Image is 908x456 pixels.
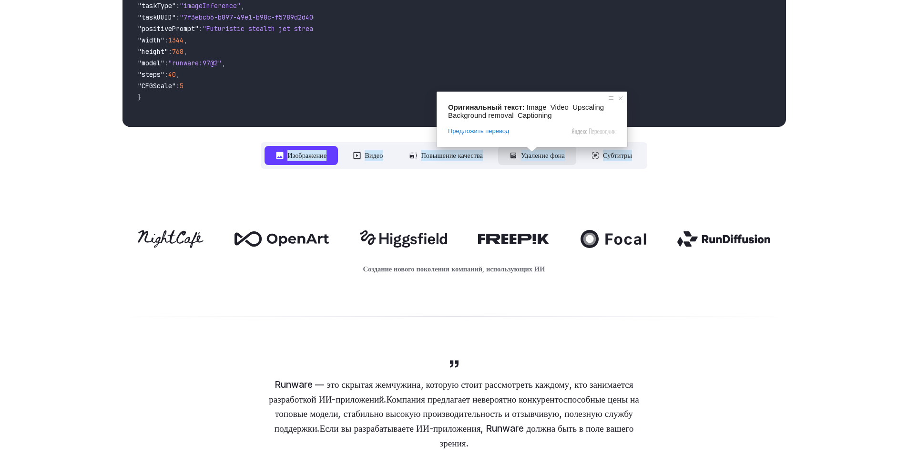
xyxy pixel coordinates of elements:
span: : [176,13,180,21]
span: "positivePrompt" [138,24,199,33]
span: "taskType" [138,1,176,10]
span: : [168,47,172,56]
span: 5 [180,82,184,90]
ya-tr-span: Компания предлагает невероятно конкурентоспособные цены на топовые модели, стабильно высокую прои... [275,394,639,434]
span: "7f3ebcb6-b897-49e1-b98c-f5789d2d40d7" [180,13,325,21]
span: , [184,36,187,44]
span: "model" [138,59,164,67]
span: "steps" [138,70,164,79]
span: : [164,36,168,44]
ya-tr-span: Повышение качества [421,150,483,161]
span: : [176,1,180,10]
ya-tr-span: Если вы разрабатываете ИИ-приложения, Runware должна быть в поле вашего зрения. [319,423,633,449]
ya-tr-span: Изображение [287,150,326,161]
ya-tr-span: Runware — это скрытая жемчужина, которую стоит рассмотреть каждому, кто занимается разработкой ИИ... [269,379,633,405]
span: : [176,82,180,90]
span: : [199,24,203,33]
span: Image Video Upscaling Background removal Captioning [448,103,608,119]
ya-tr-span: Видео [365,150,383,161]
span: "Futuristic stealth jet streaking through a neon-lit cityscape with glowing purple exhaust" [203,24,550,33]
ya-tr-span: Создание нового поколения компаний, использующих ИИ [363,265,545,273]
span: } [138,93,142,102]
span: "width" [138,36,164,44]
span: "taskUUID" [138,13,176,21]
span: , [241,1,245,10]
span: Предложить перевод [448,127,509,135]
span: , [176,70,180,79]
span: "runware:97@2" [168,59,222,67]
span: 40 [168,70,176,79]
ya-tr-span: Субтитры [603,150,632,161]
span: "CFGScale" [138,82,176,90]
span: 1344 [168,36,184,44]
span: "height" [138,47,168,56]
span: 768 [172,47,184,56]
span: Оригинальный текст: [448,103,525,111]
ya-tr-span: Удаление фона [521,150,565,161]
span: : [164,59,168,67]
span: , [184,47,187,56]
span: , [222,59,225,67]
span: : [164,70,168,79]
span: "imageInference" [180,1,241,10]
